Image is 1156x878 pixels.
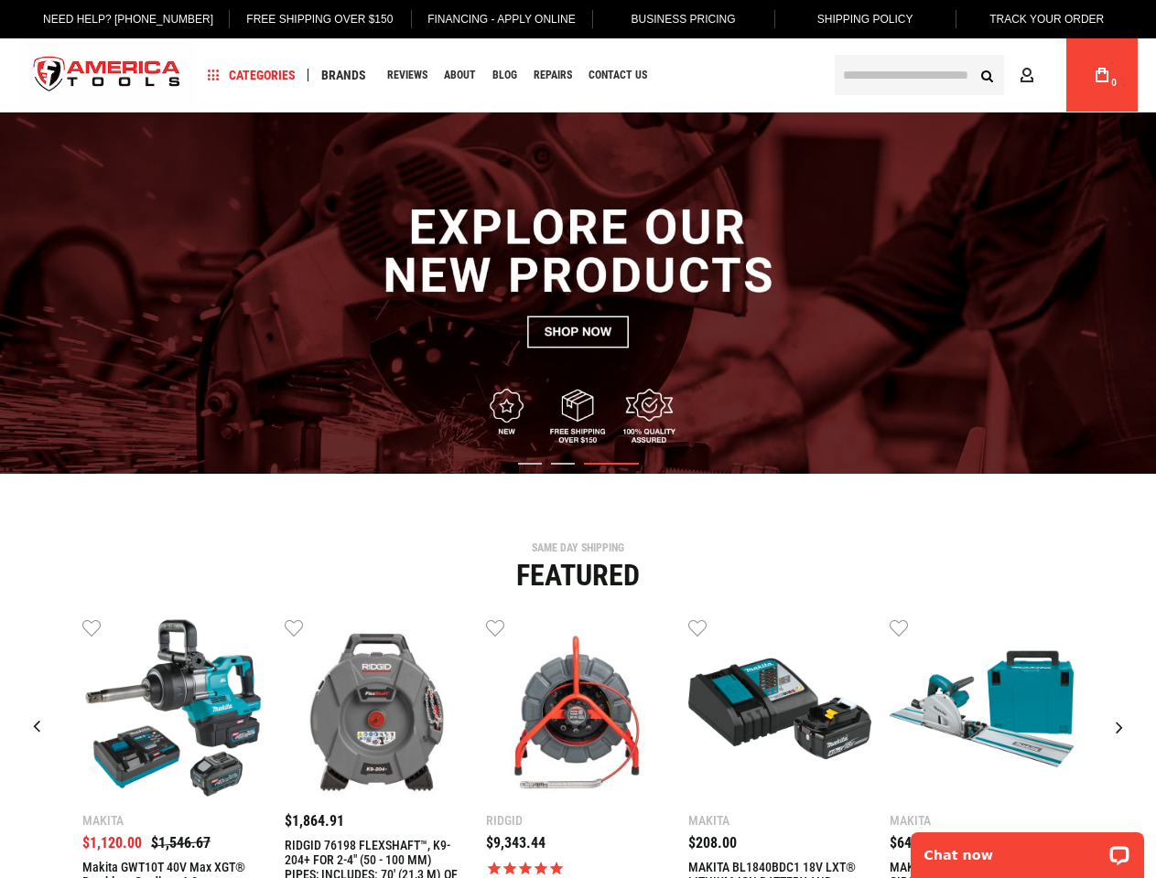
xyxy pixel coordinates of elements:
[313,63,374,88] a: Brands
[534,70,572,80] span: Repairs
[14,704,59,750] div: Previous slide
[580,63,655,88] a: Contact Us
[969,58,1004,92] button: Search
[18,41,196,110] img: America Tools
[899,820,1156,878] iframe: LiveChat chat widget
[890,617,1074,801] img: MAKITA SP6000J1 6-1/2" PLUNGE CIRCULAR SAW, 55" GUIDE RAIL, 12 AMP, ELECTRIC BRAKE, CASE
[890,834,938,851] span: $642.67
[484,63,525,88] a: Blog
[208,69,296,81] span: Categories
[486,617,670,801] img: RIDGID 76883 SEESNAKE® MINI PRO
[817,13,913,26] span: Shipping Policy
[688,814,872,827] div: Makita
[486,814,670,827] div: Ridgid
[387,70,427,80] span: Reviews
[82,617,266,801] img: Makita GWT10T 40V max XGT® Brushless Cordless 4‑Sp. High‑Torque 1" Sq. Drive D‑Handle Extended An...
[589,70,647,80] span: Contact Us
[688,834,737,851] span: $208.00
[486,617,670,806] a: RIDGID 76883 SEESNAKE® MINI PRO
[14,561,1142,590] div: Featured
[82,617,266,806] a: Makita GWT10T 40V max XGT® Brushless Cordless 4‑Sp. High‑Torque 1" Sq. Drive D‑Handle Extended An...
[688,617,872,806] a: MAKITA BL1840BDC1 18V LXT® LITHIUM-ION BATTERY AND CHARGER STARTER PACK, BL1840B, DC18RC (4.0AH)
[151,834,211,851] span: $1,546.67
[486,834,546,851] span: $9,343.44
[688,617,872,801] img: MAKITA BL1840BDC1 18V LXT® LITHIUM-ION BATTERY AND CHARGER STARTER PACK, BL1840B, DC18RC (4.0AH)
[200,63,304,88] a: Categories
[890,814,1074,827] div: Makita
[486,860,670,877] span: Rated 5.0 out of 5 stars 1 reviews
[285,617,469,806] a: RIDGID 76198 FLEXSHAFT™, K9-204+ FOR 2-4
[1085,38,1119,112] a: 0
[14,542,1142,553] div: SAME DAY SHIPPING
[285,617,469,801] img: RIDGID 76198 FLEXSHAFT™, K9-204+ FOR 2-4
[321,69,366,81] span: Brands
[1111,78,1117,88] span: 0
[82,814,266,827] div: Makita
[379,63,436,88] a: Reviews
[444,70,476,80] span: About
[890,617,1074,806] a: MAKITA SP6000J1 6-1/2" PLUNGE CIRCULAR SAW, 55" GUIDE RAIL, 12 AMP, ELECTRIC BRAKE, CASE
[1097,704,1142,750] div: Next slide
[436,63,484,88] a: About
[18,41,196,110] a: store logo
[285,812,344,830] span: $1,864.91
[492,70,517,80] span: Blog
[82,834,142,851] span: $1,120.00
[525,63,580,88] a: Repairs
